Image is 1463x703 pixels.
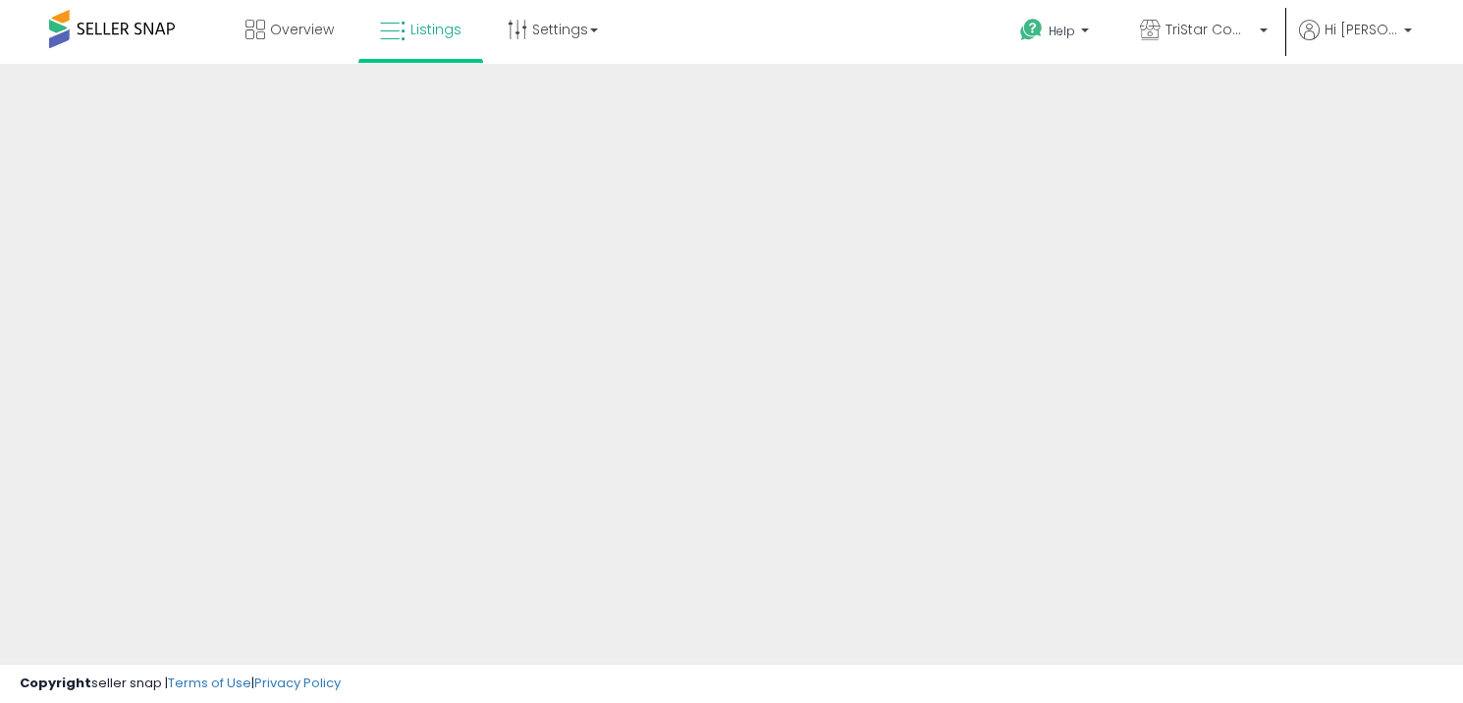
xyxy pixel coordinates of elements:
a: Privacy Policy [254,674,341,692]
strong: Copyright [20,674,91,692]
span: TriStar Commerce LLC [1165,20,1254,39]
span: Hi [PERSON_NAME] [1325,20,1398,39]
a: Hi [PERSON_NAME] [1299,20,1412,64]
a: Terms of Use [168,674,251,692]
a: Help [1004,3,1109,64]
span: Help [1049,23,1075,39]
span: Listings [410,20,461,39]
div: seller snap | | [20,675,341,693]
i: Get Help [1019,18,1044,42]
span: Overview [270,20,334,39]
